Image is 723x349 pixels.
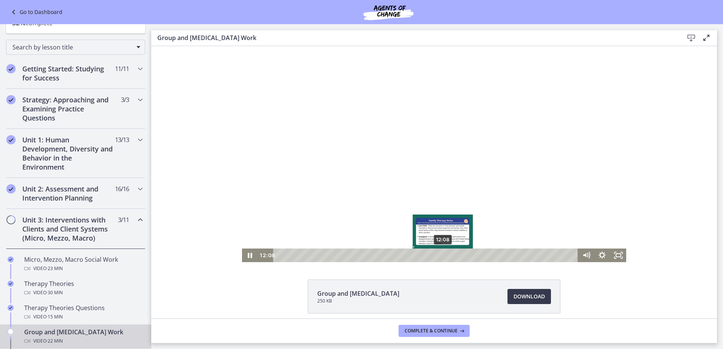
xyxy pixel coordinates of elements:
div: Video [24,312,142,321]
h3: Group and [MEDICAL_DATA] Work [157,33,672,42]
span: · 15 min [47,312,63,321]
h2: Strategy: Approaching and Examining Practice Questions [22,95,115,122]
span: · 22 min [47,337,63,346]
i: Completed [6,64,16,73]
button: Mute [427,202,443,216]
span: 11 / 11 [115,64,129,73]
i: Completed [6,135,16,144]
span: Complete & continue [405,328,458,334]
a: Go to Dashboard [9,8,62,17]
div: Video [24,288,142,297]
div: Micro, Mezzo, Macro Social Work [24,255,142,273]
div: Therapy Theories [24,279,142,297]
span: 250 KB [317,298,399,304]
h2: Unit 3: Interventions with Clients and Client Systems (Micro, Mezzo, Macro) [22,215,115,242]
img: Agents of Change [343,3,434,21]
i: Completed [8,281,14,287]
i: Completed [6,95,16,104]
button: Show settings menu [443,202,459,216]
div: Therapy Theories Questions [24,303,142,321]
iframe: Video Lesson [151,46,717,262]
button: Complete & continue [399,325,470,337]
span: Group and [MEDICAL_DATA] [317,289,399,298]
span: · 30 min [47,288,63,297]
h2: Unit 1: Human Development, Diversity and Behavior in the Environment [22,135,115,171]
span: 3 / 3 [121,95,129,104]
h2: Unit 2: Assessment and Intervention Planning [22,184,115,202]
span: Search by lesson title [12,43,133,51]
a: Download [507,289,551,304]
i: Completed [8,305,14,311]
button: Fullscreen [459,202,475,216]
div: Group and [MEDICAL_DATA] Work [24,327,142,346]
div: Video [24,337,142,346]
div: Search by lesson title [6,40,145,55]
h2: Getting Started: Studying for Success [22,64,115,82]
span: 13 / 13 [115,135,129,144]
span: 3 / 11 [118,215,129,224]
span: · 23 min [47,264,63,273]
div: Video [24,264,142,273]
span: Download [514,292,545,301]
i: Completed [6,184,16,193]
span: 16 / 16 [115,184,129,193]
i: Completed [8,256,14,263]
